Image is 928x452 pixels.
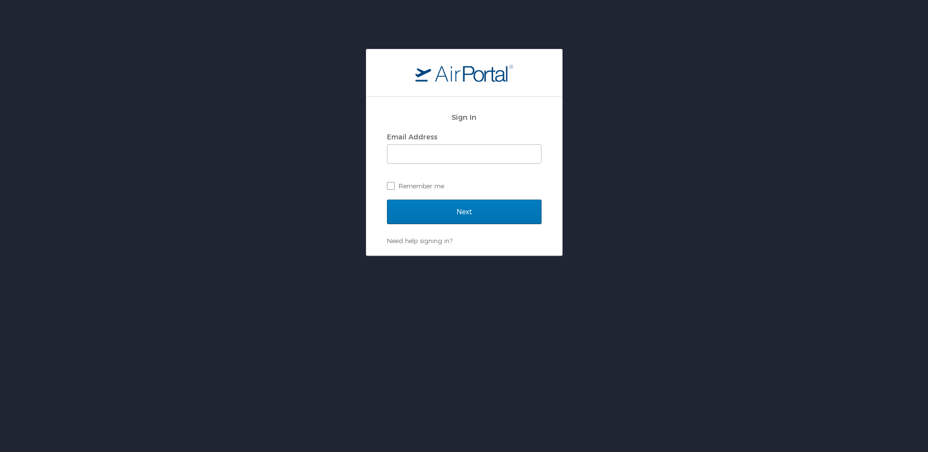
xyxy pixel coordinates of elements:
a: Need help signing in? [387,237,453,245]
label: Email Address [387,133,437,141]
label: Remember me [387,179,542,193]
img: logo [415,64,513,82]
h2: Sign In [387,112,542,123]
input: Next [387,200,542,224]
